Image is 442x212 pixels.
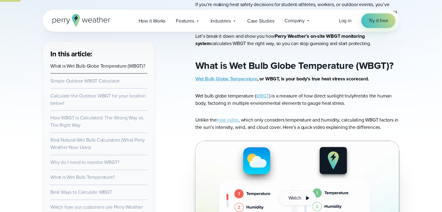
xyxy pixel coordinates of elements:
[288,195,301,202] span: Watch
[242,15,280,27] a: Case Studies
[278,191,316,206] button: Watch
[195,33,399,47] p: Let’s break it down and show you how calculates WBGT the right way, so you can stop guessing and ...
[50,62,145,69] a: What is Wet Bulb Globe Temperature (WBGT)?
[50,92,146,107] a: Calculate the Outdoor WBGT for your location below!
[50,137,145,151] a: Real Natural Wet Bulb Calculation (What Perry Weather Now Uses)
[252,8,266,15] strong: WBGT
[361,13,396,28] a: Try it free
[50,159,119,166] a: Why do I need to monitor WBGT?
[176,17,194,25] span: Features
[195,33,365,47] strong: Perry Weather’s on-site WBGT monitoring system
[256,92,269,99] a: WBGT
[195,92,399,107] p: Wet bulb globe temperature ( ) is a measure of how direct sunlight truly to the human body, facto...
[211,17,231,25] span: Industries
[50,189,112,196] a: Best Ways to Calculate WBGT
[133,15,171,27] a: How it Works
[50,174,115,181] a: What is Wet Bulb Temperature?
[217,117,238,124] a: heat index
[247,17,274,25] span: Case Studies
[195,75,369,82] strong: , or WBGT, is your body’s true heat stress scorecard.
[354,92,364,99] em: feels
[287,8,349,15] strong: Wet Bulb Globe Temperature
[369,17,388,24] span: Try it free
[339,17,352,24] a: Log in
[50,115,144,129] a: How WBGT is Calculated: The Wrong Way vs. The Right Way
[195,1,399,23] p: If you’re making heat safety decisions for student-athletes, workers, or outdoor events, you’ve l...
[195,117,399,131] p: Unlike the , which only considers temperature and humidity, calculating WBGT factors in the sun’s...
[50,77,120,84] a: Simple Outdoor WBGT Calculator
[139,17,166,25] span: How it Works
[50,49,147,59] h3: In this article:
[195,58,394,73] strong: What is Wet Bulb Globe Temperature (WBGT)?
[195,75,257,82] a: Wet Bulb Globe Temperature
[285,17,305,24] span: Company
